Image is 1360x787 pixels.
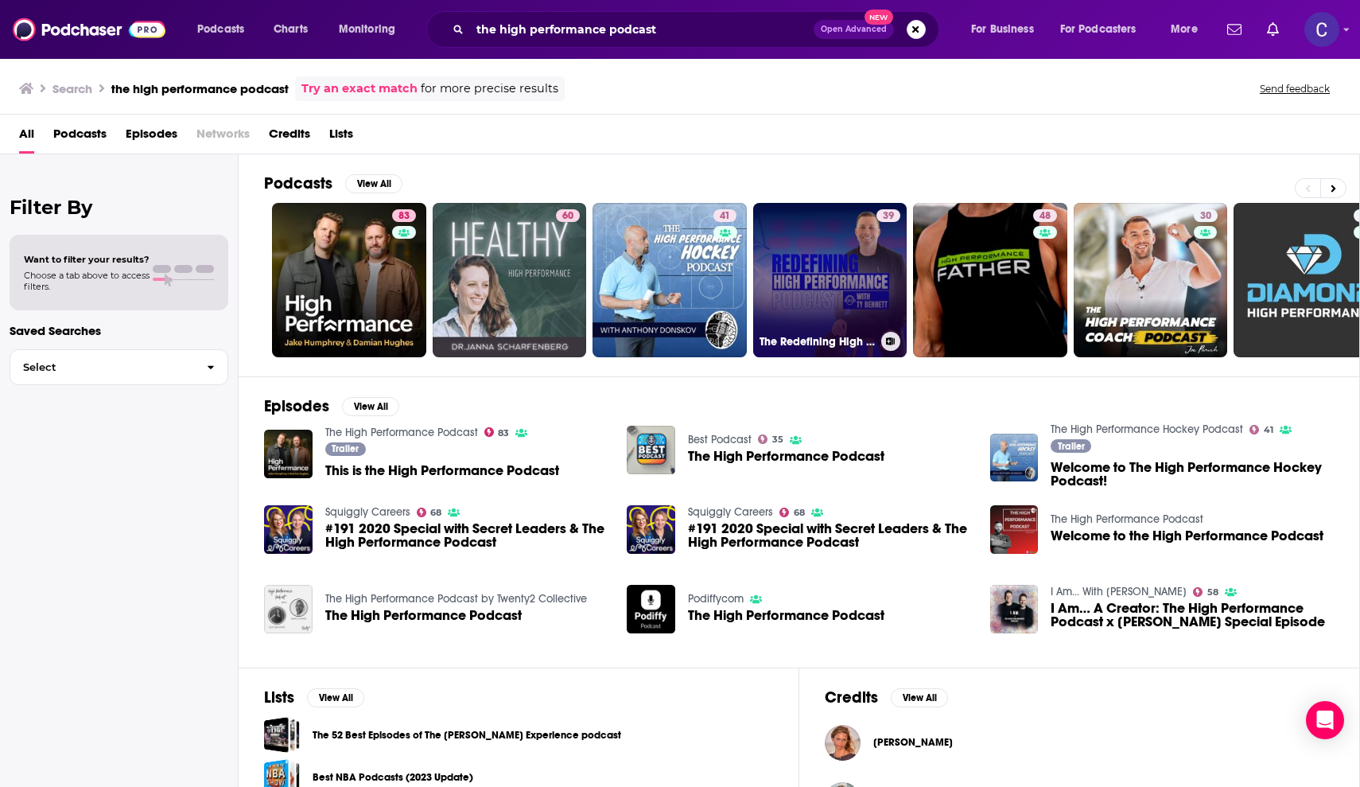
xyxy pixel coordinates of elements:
span: Want to filter your results? [24,254,150,265]
span: Logged in as publicityxxtina [1304,12,1339,47]
span: Episodes [126,121,177,154]
a: 60 [433,203,587,357]
span: 83 [398,208,410,224]
a: I Am… A Creator: The High Performance Podcast x Jonny Wilkinson Special Episode [1051,602,1334,629]
button: Open AdvancedNew [814,20,894,39]
a: The High Performance Podcast [1051,512,1203,526]
img: I Am… A Creator: The High Performance Podcast x Jonny Wilkinson Special Episode [990,585,1039,633]
a: 68 [417,508,442,517]
button: Angela FosterAngela Foster [825,717,1334,768]
img: This is the High Performance Podcast [264,430,313,478]
button: Select [10,349,228,385]
span: The 52 Best Episodes of The Joe Rogan Experience podcast [264,717,300,753]
a: The High Performance Hockey Podcast [1051,423,1243,436]
span: for more precise results [421,80,558,98]
span: Open Advanced [821,25,887,33]
h3: Search [52,81,92,96]
a: 30 [1194,209,1218,222]
img: The High Performance Podcast [627,426,675,474]
a: The High Performance Podcast [688,609,884,622]
div: Search podcasts, credits, & more... [441,11,954,48]
a: Podcasts [53,121,107,154]
a: Show notifications dropdown [1221,16,1248,43]
a: 30 [1074,203,1228,357]
span: The High Performance Podcast [325,609,522,622]
img: Welcome to the High Performance Podcast [990,505,1039,554]
span: All [19,121,34,154]
div: Open Intercom Messenger [1306,701,1344,739]
a: Welcome to The High Performance Hockey Podcast! [1051,461,1334,488]
span: 83 [498,430,509,437]
span: New [865,10,893,25]
span: 41 [720,208,730,224]
a: Podiffycom [688,592,744,606]
a: Best NBA Podcasts (2023 Update) [313,769,473,786]
a: The 52 Best Episodes of The [PERSON_NAME] Experience podcast [313,727,621,744]
a: PodcastsView All [264,173,402,193]
span: 39 [883,208,894,224]
a: 58 [1193,587,1218,597]
span: 68 [794,509,805,516]
a: Charts [263,17,317,42]
a: 41 [1249,425,1273,434]
a: The High Performance Podcast by Twenty2 Collective [325,592,587,606]
span: For Podcasters [1060,18,1137,41]
img: User Profile [1304,12,1339,47]
a: The High Performance Podcast [688,450,884,463]
span: #191 2020 Special with Secret Leaders & The High Performance Podcast [688,522,971,549]
a: 60 [556,209,580,222]
a: 48 [1033,209,1057,222]
a: Squiggly Careers [325,505,410,519]
span: #191 2020 Special with Secret Leaders & The High Performance Podcast [325,522,608,549]
img: The High Performance Podcast [627,585,675,633]
span: 41 [1264,427,1273,434]
a: 83 [484,427,510,437]
a: 41 [593,203,747,357]
span: For Business [971,18,1034,41]
input: Search podcasts, credits, & more... [470,17,814,42]
button: Show profile menu [1304,12,1339,47]
a: Welcome to the High Performance Podcast [1051,529,1323,543]
a: CreditsView All [825,688,948,707]
a: EpisodesView All [264,396,399,416]
h2: Episodes [264,396,329,416]
img: Angela Foster [825,725,861,761]
span: 35 [772,436,783,443]
a: Lists [329,121,353,154]
img: Podchaser - Follow, Share and Rate Podcasts [13,14,165,45]
span: Select [10,362,194,372]
a: 68 [779,508,805,517]
button: View All [307,688,364,707]
a: The High Performance Podcast [325,426,478,439]
button: open menu [1160,17,1218,42]
h2: Filter By [10,196,228,219]
a: 48 [913,203,1067,357]
a: 83 [272,203,426,357]
span: Monitoring [339,18,395,41]
h2: Podcasts [264,173,332,193]
span: 60 [562,208,573,224]
span: 58 [1207,589,1218,596]
span: 30 [1200,208,1211,224]
a: 39The Redefining High Performance Podcast with [PERSON_NAME] [753,203,907,357]
a: 41 [713,209,736,222]
a: 35 [758,434,783,444]
span: This is the High Performance Podcast [325,464,559,477]
button: View All [345,174,402,193]
img: #191 2020 Special with Secret Leaders & The High Performance Podcast [264,505,313,554]
h2: Lists [264,688,294,707]
a: #191 2020 Special with Secret Leaders & The High Performance Podcast [627,505,675,554]
span: Charts [274,18,308,41]
a: Best Podcast [688,433,752,446]
a: Credits [269,121,310,154]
